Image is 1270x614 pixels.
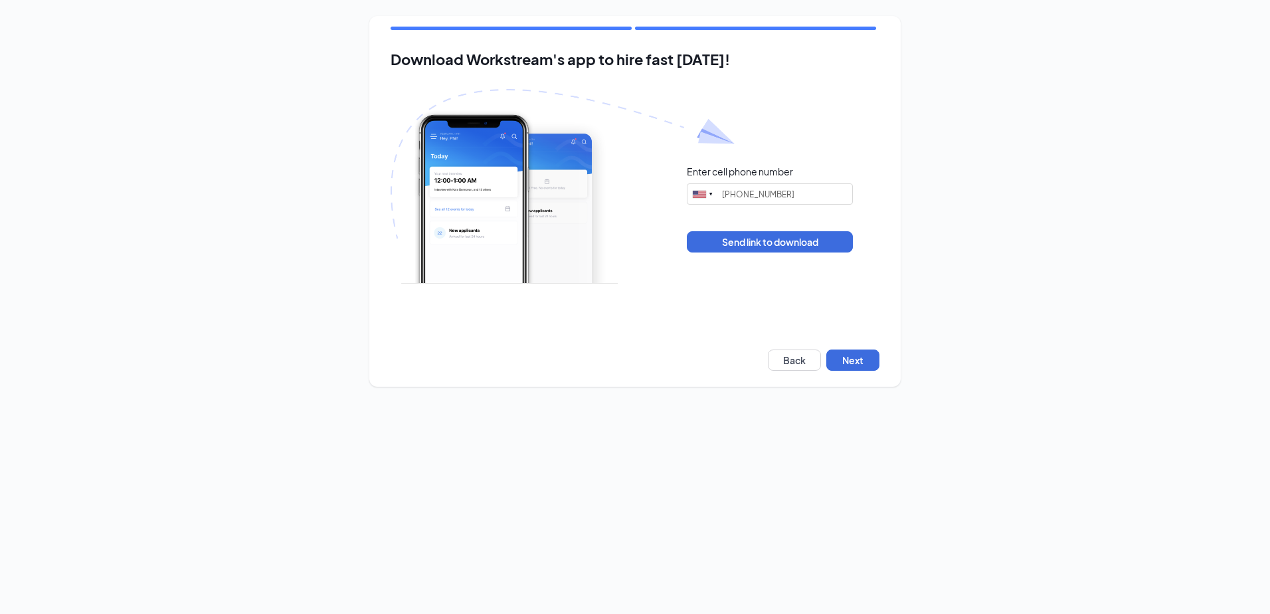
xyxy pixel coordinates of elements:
[391,89,735,284] img: Download Workstream's app with paper plane
[768,350,821,371] button: Back
[391,51,879,68] h2: Download Workstream's app to hire fast [DATE]!
[687,184,718,204] div: United States: +1
[687,165,793,178] div: Enter cell phone number
[826,350,879,371] button: Next
[687,231,853,253] button: Send link to download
